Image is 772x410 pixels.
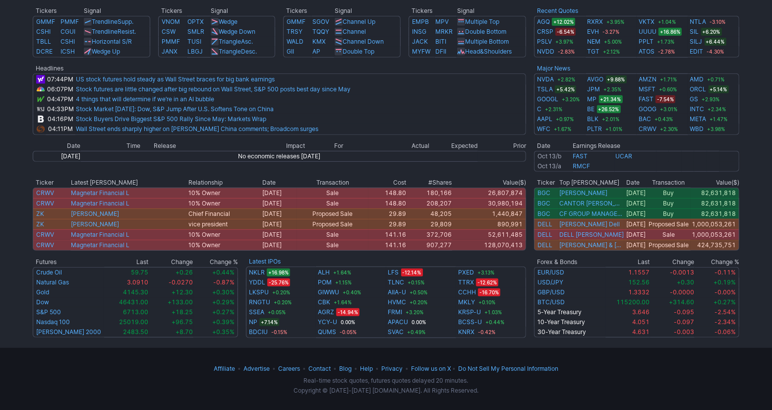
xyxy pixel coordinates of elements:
td: [DATE] [262,208,297,219]
td: [DATE] [262,219,297,229]
span: +3.97% [554,38,575,46]
a: MSFT [639,84,655,94]
a: UUUU [639,27,656,37]
th: Tickers [283,6,334,16]
a: TGT [588,47,600,57]
td: Proposed Sale [647,219,691,229]
a: Do Not Sell My Personal Information [458,365,558,372]
a: WBD [690,124,704,134]
span: +2.30% [658,125,679,133]
a: NKLR [249,268,265,277]
a: SGOV [312,18,329,25]
a: NVDD [537,47,554,57]
a: BGC [537,189,550,197]
a: USD/JPY [537,278,563,286]
th: Top [PERSON_NAME] [559,178,624,188]
a: TBLL [36,38,51,45]
a: CBK [318,297,330,307]
span: +3.20% [560,95,581,103]
a: Follow us on X [411,365,451,372]
th: Tickers [33,6,83,16]
th: Ticker [33,178,70,188]
a: INTC [690,104,705,114]
span: +1.67% [552,125,573,133]
td: Proposed Sale [297,208,368,219]
td: 29,809 [407,219,452,229]
a: Help [360,365,373,372]
a: VKTX [639,17,654,27]
a: META [690,114,707,124]
td: [DATE] [624,198,647,208]
td: [DATE] [624,208,647,219]
a: CF GROUP MANAGEMENT INC [559,210,624,218]
a: NTLA [690,17,707,27]
a: GII [287,48,294,55]
a: YDDL [249,277,265,287]
a: SVAC [388,327,404,337]
a: WFC [537,124,550,134]
a: TLNC [388,277,405,287]
a: Magnetar Financial L [71,241,129,249]
span: +2.34% [707,105,728,113]
td: 26,807,874 [452,188,526,198]
a: TrendlineResist. [92,28,136,35]
td: 30,980,194 [452,198,526,208]
td: [DATE] [624,188,647,198]
td: Proposed Sale [297,219,368,229]
td: [DATE] [262,188,297,198]
a: BTC/USD [537,298,565,306]
a: TriangleDesc. [219,48,257,55]
a: DCRE [36,48,53,55]
a: AMD [690,74,704,84]
span: +16.86% [658,28,682,36]
a: QUMS [318,327,336,337]
a: CSHI [36,28,51,35]
a: NVDA [537,74,554,84]
a: LFS [388,268,399,277]
span: -3.27% [601,28,621,36]
a: 4 things that will determine if we’re in an AI bubble [76,95,214,103]
th: Signal [457,6,526,16]
th: Tickers [409,6,457,16]
span: +5.14% [709,85,729,93]
a: CRSP [537,27,553,37]
a: GMMF [36,18,55,25]
td: 148.80 [368,188,407,198]
td: After Market Close [534,161,573,172]
a: [PERSON_NAME] Dell [559,220,620,228]
span: +12.02% [552,18,575,26]
a: Do Not Sell My Personal InformationDo Not Sell My Personal Information [458,365,558,372]
a: YCY-U [318,317,337,327]
a: Channel [343,28,366,35]
span: +2.82% [556,75,577,83]
a: DELL [537,241,552,249]
th: Signal [83,6,150,16]
th: Signal [334,6,401,16]
a: KNRX [458,327,475,337]
a: Horizontal S/R [92,38,132,45]
td: 04:47PM [46,94,75,104]
th: Date [262,178,297,188]
th: Tickers [158,6,210,16]
a: INSG [412,28,426,35]
a: TriangleAsc. [219,38,253,45]
th: Impact [286,141,334,151]
td: No economic releases [DATE] [81,151,478,162]
a: Multiple Bottom [465,38,509,45]
span: +0.60% [657,85,678,93]
th: Expected [430,141,478,151]
a: Major News [537,65,570,72]
a: JANX [162,48,178,55]
a: GOOG [639,104,656,114]
a: BAC [639,114,651,124]
a: Latest IPOs [249,258,281,265]
td: Chief Financial [188,208,262,219]
a: Magnetar Financial L [71,200,129,207]
span: +1.04% [656,18,677,26]
a: Double Bottom [465,28,506,35]
th: Latest [PERSON_NAME] [70,178,188,188]
th: Date [33,141,81,151]
a: Recent Quotes [537,7,578,14]
a: BDCIU [249,327,268,337]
